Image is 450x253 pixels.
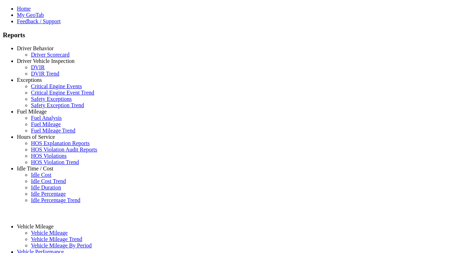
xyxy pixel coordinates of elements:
[17,134,55,140] a: Hours of Service
[31,184,61,190] a: Idle Duration
[31,230,67,236] a: Vehicle Mileage
[31,115,62,121] a: Fuel Analysis
[31,236,82,242] a: Vehicle Mileage Trend
[17,77,42,83] a: Exceptions
[31,128,75,134] a: Fuel Mileage Trend
[31,147,97,153] a: HOS Violation Audit Reports
[31,71,59,77] a: DVIR Trend
[31,121,61,127] a: Fuel Mileage
[17,18,60,24] a: Feedback / Support
[31,90,94,96] a: Critical Engine Event Trend
[31,178,66,184] a: Idle Cost Trend
[17,109,47,115] a: Fuel Mileage
[17,12,44,18] a: My GeoTab
[31,96,72,102] a: Safety Exceptions
[3,31,447,39] h3: Reports
[17,166,53,171] a: Idle Time / Cost
[17,223,53,229] a: Vehicle Mileage
[31,83,82,89] a: Critical Engine Events
[17,45,53,51] a: Driver Behavior
[31,242,92,248] a: Vehicle Mileage By Period
[31,197,80,203] a: Idle Percentage Trend
[31,64,45,70] a: DVIR
[31,140,90,146] a: HOS Explanation Reports
[31,52,70,58] a: Driver Scorecard
[31,159,79,165] a: HOS Violation Trend
[17,58,75,64] a: Driver Vehicle Inspection
[31,191,66,197] a: Idle Percentage
[31,153,66,159] a: HOS Violations
[17,6,31,12] a: Home
[31,172,51,178] a: Idle Cost
[31,102,84,108] a: Safety Exception Trend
